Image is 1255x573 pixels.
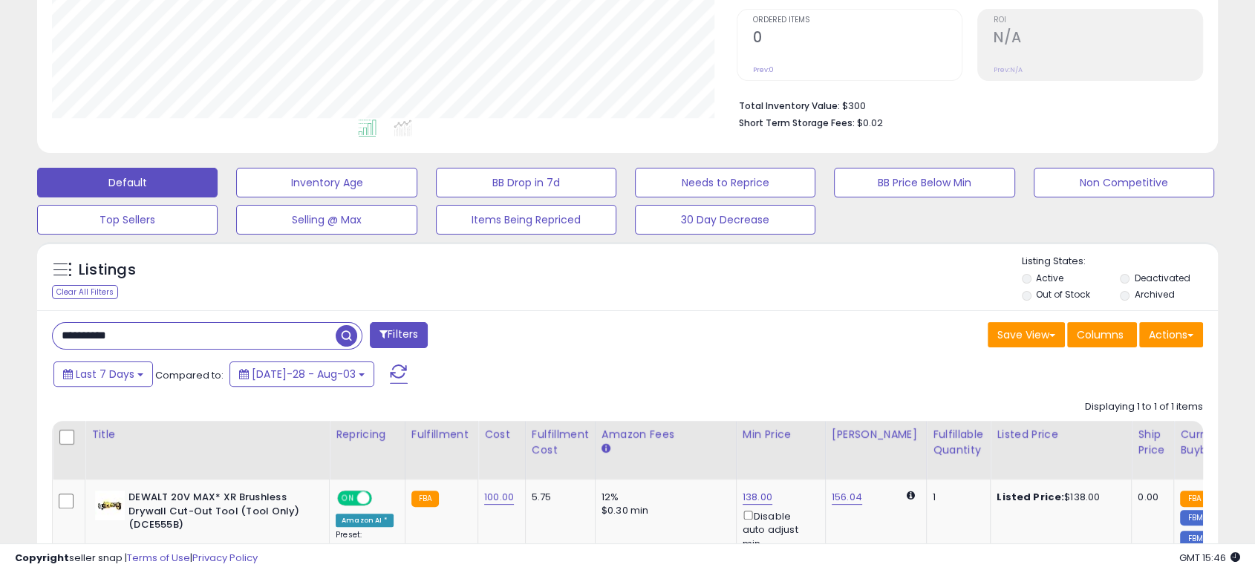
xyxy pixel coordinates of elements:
[832,427,920,442] div: [PERSON_NAME]
[1034,168,1214,197] button: Non Competitive
[192,551,258,565] a: Privacy Policy
[37,205,218,235] button: Top Sellers
[336,514,394,527] div: Amazon AI *
[252,367,356,382] span: [DATE]-28 - Aug-03
[753,65,774,74] small: Prev: 0
[370,322,428,348] button: Filters
[602,427,730,442] div: Amazon Fees
[753,16,962,24] span: Ordered Items
[411,427,472,442] div: Fulfillment
[95,491,125,520] img: 31TiUpSD7rL._SL40_.jpg
[1067,322,1137,347] button: Columns
[1077,327,1124,342] span: Columns
[635,168,815,197] button: Needs to Reprice
[602,504,725,517] div: $0.30 min
[76,367,134,382] span: Last 7 Days
[753,29,962,49] h2: 0
[1085,400,1203,414] div: Displaying 1 to 1 of 1 items
[1179,551,1240,565] span: 2025-08-11 15:46 GMT
[53,361,153,387] button: Last 7 Days
[857,116,883,130] span: $0.02
[1138,427,1167,458] div: Ship Price
[997,491,1120,504] div: $138.00
[229,361,374,387] button: [DATE]-28 - Aug-03
[994,16,1202,24] span: ROI
[411,491,439,507] small: FBA
[602,442,610,456] small: Amazon Fees.
[15,551,69,565] strong: Copyright
[91,427,323,442] div: Title
[1036,272,1063,284] label: Active
[236,168,417,197] button: Inventory Age
[997,427,1125,442] div: Listed Price
[739,99,840,112] b: Total Inventory Value:
[1022,255,1218,269] p: Listing States:
[834,168,1014,197] button: BB Price Below Min
[743,490,772,505] a: 138.00
[1135,288,1175,301] label: Archived
[988,322,1065,347] button: Save View
[739,117,855,129] b: Short Term Storage Fees:
[602,491,725,504] div: 12%
[933,491,979,504] div: 1
[1180,491,1207,507] small: FBA
[52,285,118,299] div: Clear All Filters
[743,427,819,442] div: Min Price
[635,205,815,235] button: 30 Day Decrease
[743,508,814,551] div: Disable auto adjust min
[236,205,417,235] button: Selling @ Max
[370,492,394,505] span: OFF
[1135,272,1190,284] label: Deactivated
[1180,510,1209,525] small: FBM
[339,492,357,505] span: ON
[37,168,218,197] button: Default
[127,551,190,565] a: Terms of Use
[436,168,616,197] button: BB Drop in 7d
[933,427,984,458] div: Fulfillable Quantity
[79,260,136,281] h5: Listings
[1138,491,1162,504] div: 0.00
[994,29,1202,49] h2: N/A
[336,427,399,442] div: Repricing
[994,65,1023,74] small: Prev: N/A
[1036,288,1090,301] label: Out of Stock
[484,490,514,505] a: 100.00
[155,368,224,382] span: Compared to:
[739,96,1192,114] li: $300
[128,491,309,536] b: DEWALT 20V MAX* XR Brushless Drywall Cut-Out Tool (Tool Only) (DCE555B)
[15,551,258,566] div: seller snap | |
[832,490,862,505] a: 156.04
[484,427,519,442] div: Cost
[997,490,1064,504] b: Listed Price:
[532,491,584,504] div: 5.75
[532,427,589,458] div: Fulfillment Cost
[436,205,616,235] button: Items Being Repriced
[1139,322,1203,347] button: Actions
